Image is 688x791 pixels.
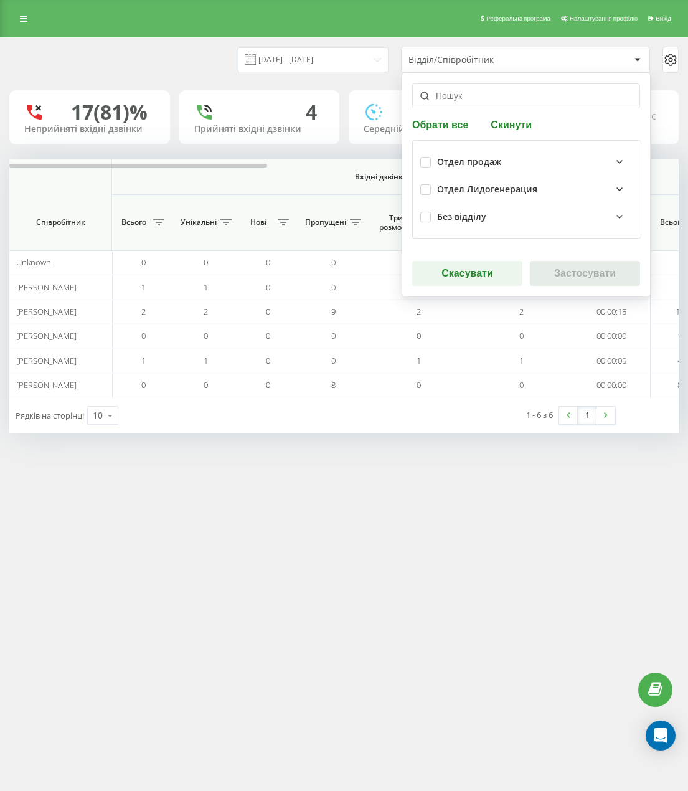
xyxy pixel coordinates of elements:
[417,379,421,391] span: 0
[24,124,155,135] div: Неприйняті вхідні дзвінки
[118,217,149,227] span: Всього
[16,306,77,317] span: [PERSON_NAME]
[141,355,146,366] span: 1
[305,217,346,227] span: Пропущені
[519,330,524,341] span: 0
[266,282,270,293] span: 0
[526,409,553,421] div: 1 - 6 з 6
[331,282,336,293] span: 0
[408,55,557,65] div: Відділ/Співробітник
[519,306,524,317] span: 2
[141,257,146,268] span: 0
[204,282,208,293] span: 1
[141,282,146,293] span: 1
[16,355,77,366] span: [PERSON_NAME]
[204,330,208,341] span: 0
[486,15,550,22] span: Реферальна програма
[141,330,146,341] span: 0
[331,330,336,341] span: 0
[578,407,596,424] a: 1
[93,409,103,422] div: 10
[530,261,640,286] button: Застосувати
[412,118,472,130] button: Обрати все
[331,306,336,317] span: 9
[656,15,671,22] span: Вихід
[16,282,77,293] span: [PERSON_NAME]
[181,217,217,227] span: Унікальні
[266,306,270,317] span: 0
[20,217,101,227] span: Співробітник
[144,172,618,182] span: Вхідні дзвінки
[141,379,146,391] span: 0
[487,118,535,130] button: Скинути
[437,212,486,222] div: Без відділу
[364,124,494,135] div: Середній час розмови
[412,83,640,108] input: Пошук
[573,373,651,397] td: 00:00:00
[417,330,421,341] span: 0
[646,721,676,751] div: Open Intercom Messenger
[266,257,270,268] span: 0
[417,306,421,317] span: 2
[573,348,651,372] td: 00:00:05
[204,355,208,366] span: 1
[266,355,270,366] span: 0
[204,257,208,268] span: 0
[16,257,51,268] span: Unknown
[519,355,524,366] span: 1
[437,184,537,195] div: Отдел Лидогенерация
[243,217,274,227] span: Нові
[16,410,84,421] span: Рядків на сторінці
[306,100,317,124] div: 4
[204,306,208,317] span: 2
[16,379,77,391] span: [PERSON_NAME]
[331,355,336,366] span: 0
[657,217,688,227] span: Всього
[570,15,638,22] span: Налаштування профілю
[71,100,148,124] div: 17 (81)%
[331,379,336,391] span: 8
[374,213,445,232] span: Тривалість розмови > Х сек.
[16,330,77,341] span: [PERSON_NAME]
[266,330,270,341] span: 0
[141,306,146,317] span: 2
[412,261,522,286] button: Скасувати
[437,157,501,168] div: Отдел продаж
[194,124,325,135] div: Прийняті вхідні дзвінки
[331,257,336,268] span: 0
[519,379,524,391] span: 0
[204,379,208,391] span: 0
[651,109,656,123] span: c
[266,379,270,391] span: 0
[573,300,651,324] td: 00:00:15
[573,324,651,348] td: 00:00:00
[417,355,421,366] span: 1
